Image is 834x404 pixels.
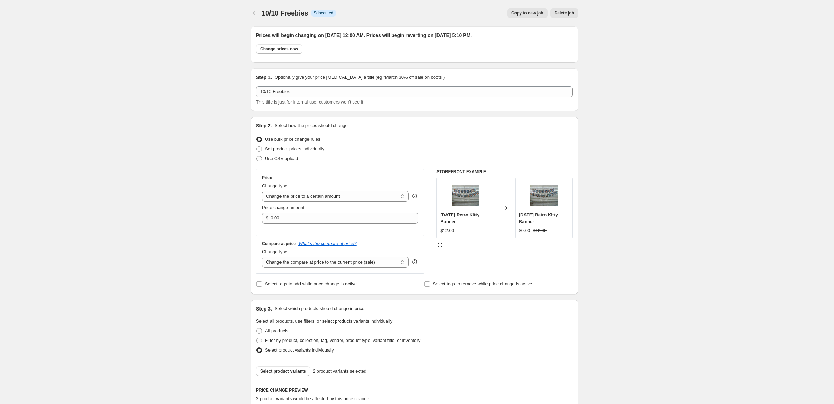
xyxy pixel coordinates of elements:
img: halloween-retro-kitty-banner-439_80x.webp [452,182,479,209]
h2: Step 1. [256,74,272,81]
span: Filter by product, collection, tag, vendor, product type, variant title, or inventory [265,338,420,343]
input: 80.00 [271,213,408,224]
input: 30% off holiday sale [256,86,573,97]
button: Copy to new job [507,8,548,18]
span: 2 product variants would be affected by this price change: [256,396,370,401]
span: Copy to new job [511,10,543,16]
h2: Prices will begin changing on [DATE] 12:00 AM. Prices will begin reverting on [DATE] 5:10 PM. [256,32,573,39]
h6: STOREFRONT EXAMPLE [436,169,573,175]
button: Change prices now [256,44,302,54]
p: Select which products should change in price [275,305,364,312]
span: $ [266,215,268,220]
p: Select how the prices should change [275,122,348,129]
span: Select tags to remove while price change is active [433,281,532,286]
span: 10/10 Freebies [262,9,308,17]
span: Use bulk price change rules [265,137,320,142]
span: Change type [262,249,287,254]
span: Select tags to add while price change is active [265,281,357,286]
div: $12.00 [440,227,454,234]
button: Delete job [550,8,578,18]
span: [DATE] Retro Kitty Banner [440,212,479,224]
span: Scheduled [314,10,333,16]
span: Use CSV upload [265,156,298,161]
span: All products [265,328,288,333]
button: Select product variants [256,366,310,376]
h3: Compare at price [262,241,296,246]
span: Change type [262,183,287,188]
strike: $12.00 [533,227,547,234]
button: Price change jobs [251,8,260,18]
span: Select product variants [260,368,306,374]
span: Select all products, use filters, or select products variants individually [256,318,392,324]
span: Change prices now [260,46,298,52]
span: Price change amount [262,205,304,210]
div: help [411,258,418,265]
span: [DATE] Retro Kitty Banner [519,212,558,224]
div: help [411,193,418,199]
div: $0.00 [519,227,530,234]
h3: Price [262,175,272,180]
button: What's the compare at price? [298,241,357,246]
h2: Step 2. [256,122,272,129]
span: 2 product variants selected [313,368,366,375]
img: halloween-retro-kitty-banner-439_80x.webp [530,182,558,209]
p: Optionally give your price [MEDICAL_DATA] a title (eg "March 30% off sale on boots") [275,74,445,81]
h2: Step 3. [256,305,272,312]
span: Delete job [555,10,574,16]
span: Select product variants individually [265,347,334,353]
h6: PRICE CHANGE PREVIEW [256,387,573,393]
span: Set product prices individually [265,146,324,151]
span: This title is just for internal use, customers won't see it [256,99,363,105]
